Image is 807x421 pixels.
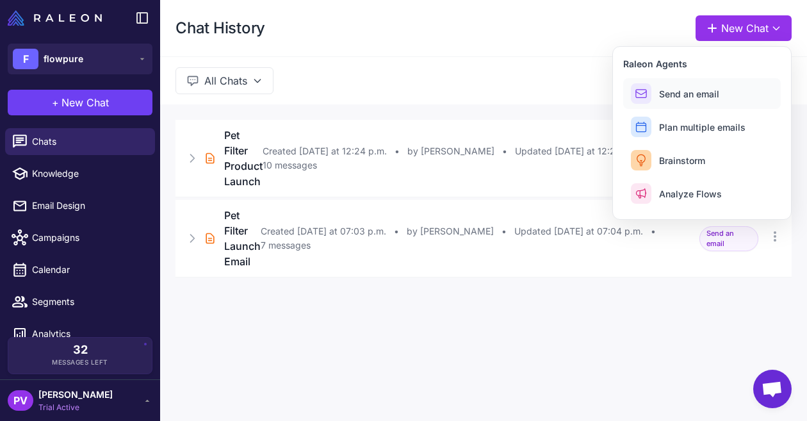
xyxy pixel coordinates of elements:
[394,224,399,238] span: •
[32,327,145,341] span: Analytics
[261,224,386,238] span: Created [DATE] at 07:03 p.m.
[224,208,261,269] h3: Pet Filter Launch Email
[659,87,719,101] span: Send an email
[73,344,88,356] span: 32
[224,128,263,189] h3: Pet Filter Product Launch
[8,44,152,74] button: Fflowpure
[699,226,758,251] span: Send an email
[407,224,494,238] span: by [PERSON_NAME]
[13,49,38,69] div: F
[659,120,746,134] span: Plan multiple emails
[502,144,507,158] span: •
[5,224,155,251] a: Campaigns
[623,78,781,109] button: Send an email
[407,144,494,158] span: by [PERSON_NAME]
[263,144,387,158] span: Created [DATE] at 12:24 p.m.
[32,263,145,277] span: Calendar
[623,111,781,142] button: Plan multiple emails
[753,370,792,408] a: Chat abierto
[8,90,152,115] button: +New Chat
[395,144,400,158] span: •
[32,167,145,181] span: Knowledge
[515,144,642,158] span: Updated [DATE] at 12:26 p.m.
[38,402,113,413] span: Trial Active
[659,187,722,201] span: Analyze Flows
[8,10,107,26] a: Raleon Logo
[32,135,145,149] span: Chats
[623,145,781,176] button: Brainstorm
[52,95,59,110] span: +
[501,224,507,238] span: •
[32,295,145,309] span: Segments
[651,224,656,238] span: •
[623,57,781,70] h3: Raleon Agents
[5,128,155,155] a: Chats
[52,358,108,367] span: Messages Left
[261,238,311,252] span: 7 messages
[44,52,83,66] span: flowpure
[5,160,155,187] a: Knowledge
[32,199,145,213] span: Email Design
[8,10,102,26] img: Raleon Logo
[175,18,265,38] h1: Chat History
[659,154,705,167] span: Brainstorm
[514,224,643,238] span: Updated [DATE] at 07:04 p.m.
[38,388,113,402] span: [PERSON_NAME]
[5,288,155,315] a: Segments
[5,320,155,347] a: Analytics
[32,231,145,245] span: Campaigns
[8,390,33,411] div: PV
[696,15,792,41] button: New Chat
[623,178,781,209] button: Analyze Flows
[5,256,155,283] a: Calendar
[61,95,109,110] span: New Chat
[175,67,273,94] button: All Chats
[5,192,155,219] a: Email Design
[263,158,317,172] span: 10 messages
